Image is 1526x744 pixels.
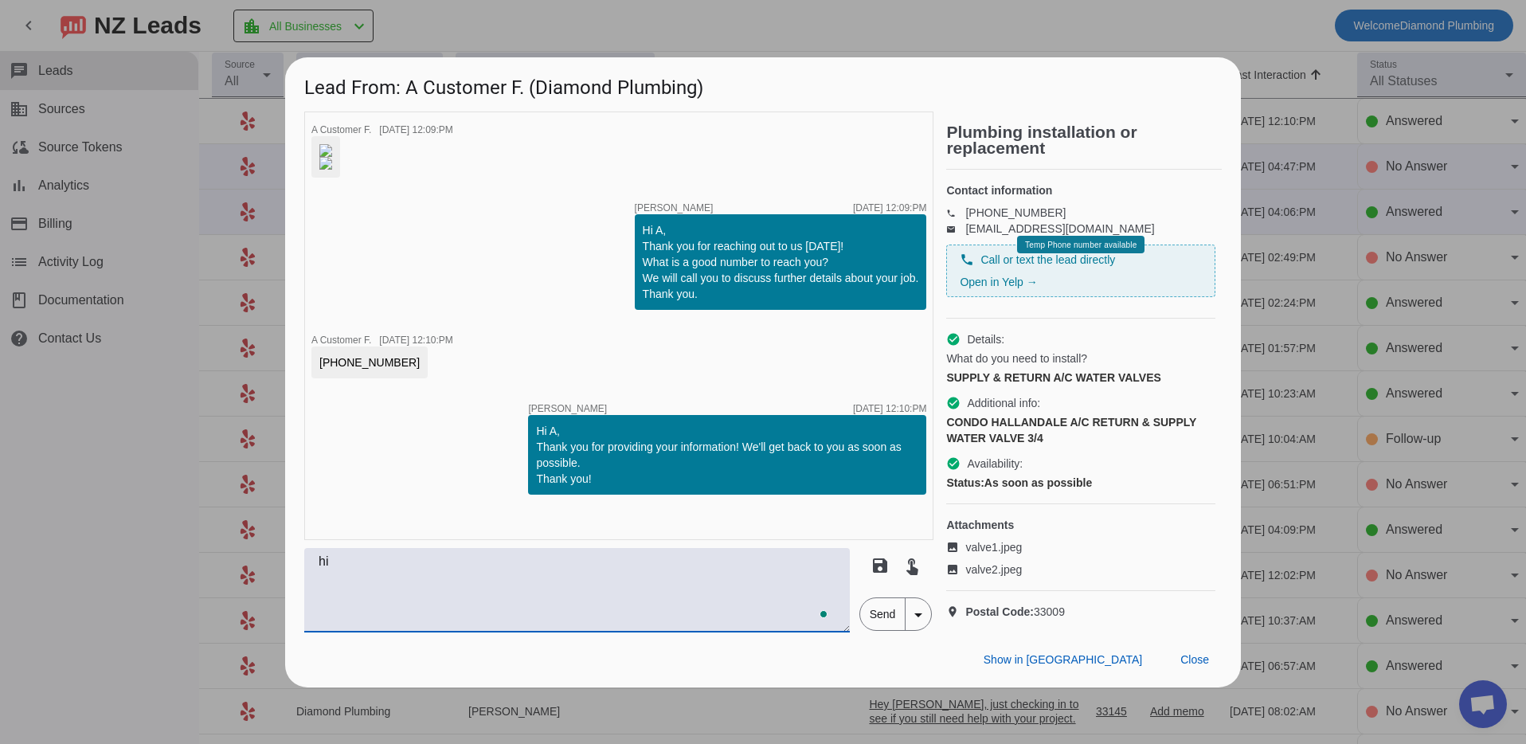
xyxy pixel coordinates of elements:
[635,203,714,213] span: [PERSON_NAME]
[1168,646,1222,675] button: Close
[967,395,1040,411] span: Additional info:
[967,331,1004,347] span: Details:
[946,414,1215,446] div: CONDO HALLANDALE A/C RETURN & SUPPLY WATER VALVE 3/4
[379,125,452,135] div: [DATE] 12:09:PM
[946,605,965,618] mat-icon: location_on
[946,182,1215,198] h4: Contact information
[946,562,1215,578] a: valve2.jpeg
[946,563,965,576] mat-icon: image
[946,370,1215,386] div: SUPPLY & RETURN A/C WATER VALVES
[965,222,1154,235] a: [EMAIL_ADDRESS][DOMAIN_NAME]
[853,203,926,213] div: [DATE] 12:09:PM
[946,124,1222,156] h2: Plumbing installation or replacement
[946,475,1215,491] div: As soon as possible
[946,350,1087,366] span: What do you need to install?
[960,253,974,267] mat-icon: phone
[311,335,371,346] span: A Customer F.
[946,541,965,554] mat-icon: image
[946,225,965,233] mat-icon: email
[946,476,984,489] strong: Status:
[965,206,1066,219] a: [PHONE_NUMBER]
[984,653,1142,666] span: Show in [GEOGRAPHIC_DATA]
[946,539,1215,555] a: valve1.jpeg
[860,598,906,630] span: Send
[971,646,1155,675] button: Show in [GEOGRAPHIC_DATA]
[311,124,371,135] span: A Customer F.
[946,209,965,217] mat-icon: phone
[946,517,1215,533] h4: Attachments
[965,539,1022,555] span: valve1.jpeg
[528,404,607,413] span: [PERSON_NAME]
[902,556,921,575] mat-icon: touch_app
[946,396,961,410] mat-icon: check_circle
[536,423,918,487] div: Hi A, Thank you for providing your information! We'll get back to you as soon as possible. Thank ...
[967,456,1023,472] span: Availability:
[319,144,332,157] img: mKx0ykfbNX6LXUpKqcDK3g
[853,404,926,413] div: [DATE] 12:10:PM
[871,556,890,575] mat-icon: save
[285,57,1241,111] h1: Lead From: A Customer F. (Diamond Plumbing)
[304,548,850,632] textarea: To enrich screen reader interactions, please activate Accessibility in Grammarly extension settings
[965,562,1022,578] span: valve2.jpeg
[1025,241,1137,249] span: Temp Phone number available
[319,354,420,370] div: [PHONE_NUMBER]
[643,222,919,302] div: Hi A, Thank you for reaching out to us [DATE]! What is a good number to reach you? We will call y...
[379,335,452,345] div: [DATE] 12:10:PM
[1180,653,1209,666] span: Close
[319,157,332,170] img: GDgKLipgk0LdYubj-3SFmA
[965,604,1065,620] span: 33009
[909,605,928,625] mat-icon: arrow_drop_down
[946,456,961,471] mat-icon: check_circle
[965,605,1034,618] strong: Postal Code:
[946,332,961,347] mat-icon: check_circle
[960,276,1037,288] a: Open in Yelp →
[980,252,1115,268] span: Call or text the lead directly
